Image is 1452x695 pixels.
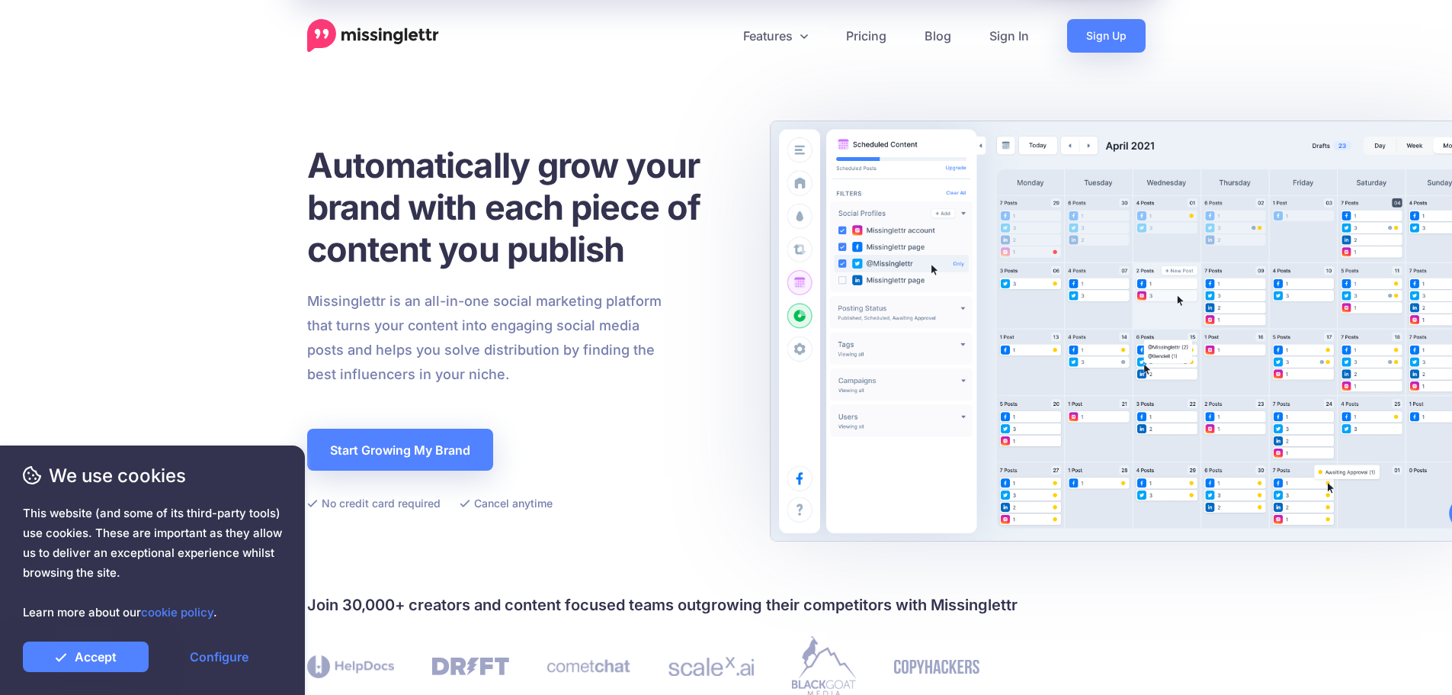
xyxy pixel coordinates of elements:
a: Home [307,19,439,53]
a: cookie policy [141,605,213,619]
li: Cancel anytime [460,494,553,513]
a: Start Growing My Brand [307,429,493,471]
span: This website (and some of its third-party tools) use cookies. These are important as they allow u... [23,504,282,623]
span: We use cookies [23,462,282,489]
h4: Join 30,000+ creators and content focused teams outgrowing their competitors with Missinglettr [307,593,1146,617]
li: No credit card required [307,494,441,513]
p: Missinglettr is an all-in-one social marketing platform that turns your content into engaging soc... [307,289,662,387]
a: Accept [23,642,149,672]
a: Features [724,19,827,53]
h1: Automatically grow your brand with each piece of content you publish [307,144,738,270]
a: Blog [905,19,970,53]
a: Pricing [827,19,905,53]
a: Configure [156,642,282,672]
a: Sign Up [1067,19,1146,53]
a: Sign In [970,19,1048,53]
